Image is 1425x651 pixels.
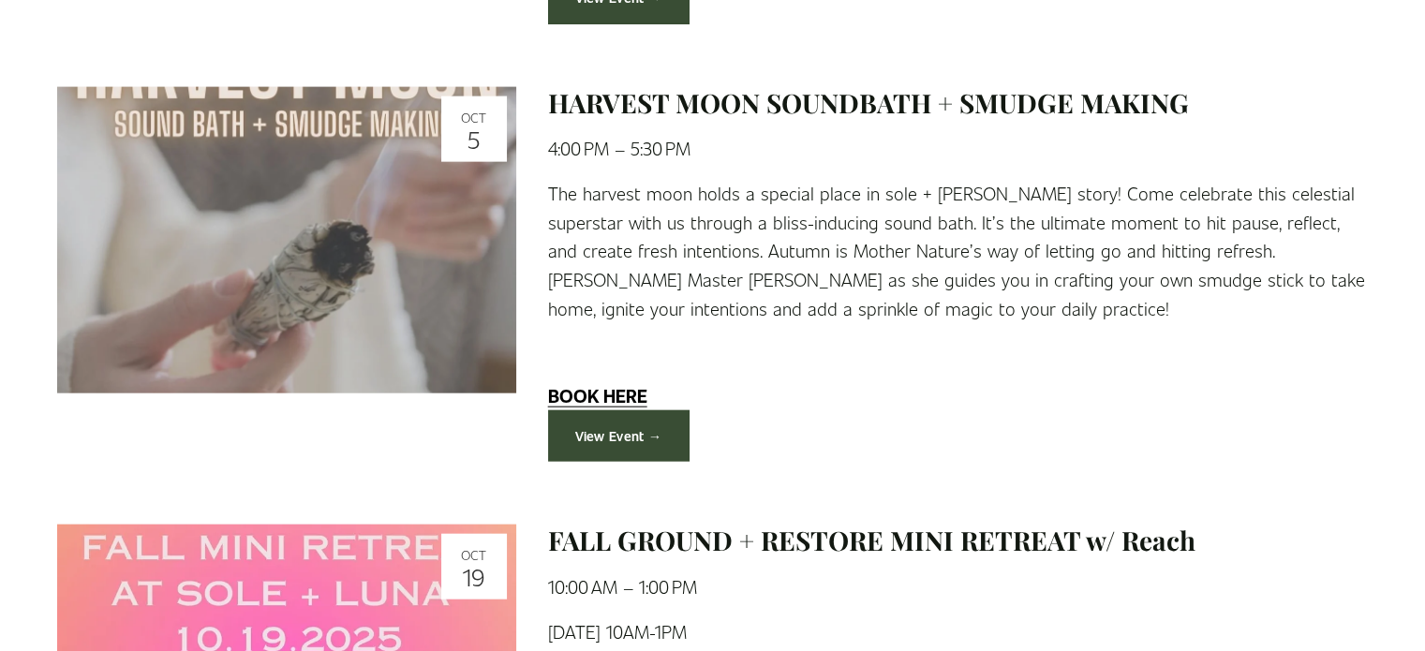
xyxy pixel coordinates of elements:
time: 10:00 AM [548,575,617,598]
a: View Event → [548,410,690,462]
strong: BOOK HERE [548,383,647,407]
img: HARVEST MOON SOUNDBATH + SMUDGE MAKING [57,87,516,394]
a: HARVEST MOON SOUNDBATH + SMUDGE MAKING [548,85,1189,120]
p: The harvest moon holds a special place in sole + [PERSON_NAME] story! Come celebrate this celesti... [548,179,1369,323]
div: 19 [447,564,501,588]
time: 5:30 PM [631,137,690,159]
time: 1:00 PM [639,575,697,598]
div: 5 [447,126,501,151]
time: 4:00 PM [548,137,609,159]
a: BOOK HERE [548,384,647,407]
div: Oct [447,111,501,124]
div: Oct [447,548,501,561]
a: FALL GROUND + RESTORE MINI RETREAT w/ Reach [548,523,1195,557]
p: [DATE] 10AM-1PM [548,617,1369,646]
